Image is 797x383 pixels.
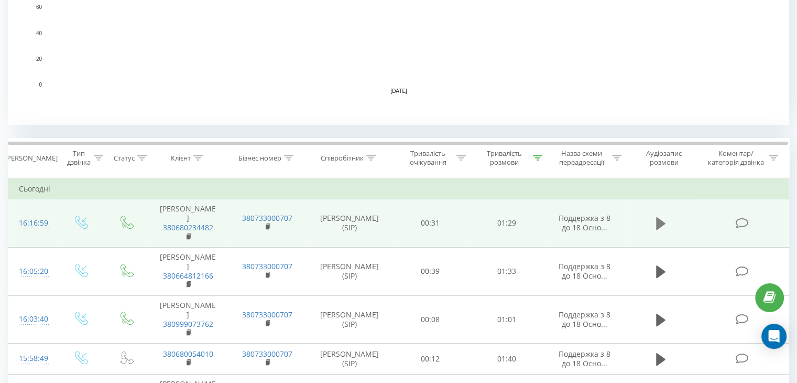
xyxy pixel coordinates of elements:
a: 380680054010 [163,349,213,359]
a: 380733000707 [242,310,292,320]
td: [PERSON_NAME] (SIP) [307,344,392,374]
div: Бізнес номер [238,154,281,163]
a: 380999073762 [163,319,213,329]
a: 380733000707 [242,349,292,359]
text: 40 [36,30,42,36]
td: [PERSON_NAME] [148,199,227,248]
div: 16:05:20 [19,261,47,282]
div: [PERSON_NAME] [5,154,58,163]
td: [PERSON_NAME] (SIP) [307,247,392,295]
div: Статус [114,154,135,163]
div: 16:03:40 [19,309,47,329]
text: [DATE] [390,88,407,94]
div: Open Intercom Messenger [761,324,787,349]
text: 20 [36,56,42,62]
div: Тривалість очікування [402,149,454,167]
div: Клієнт [171,154,191,163]
text: 60 [36,5,42,10]
div: Тривалість розмови [478,149,530,167]
a: 380733000707 [242,213,292,223]
span: Поддержка з 8 до 18 Осно... [559,310,610,329]
a: 380664812166 [163,271,213,281]
td: [PERSON_NAME] [148,295,227,344]
td: 00:12 [392,344,468,374]
td: [PERSON_NAME] [148,247,227,295]
div: 15:58:49 [19,348,47,369]
td: 00:39 [392,247,468,295]
span: Поддержка з 8 до 18 Осно... [559,261,610,281]
td: 01:33 [468,247,544,295]
div: Назва схеми переадресації [554,149,609,167]
a: 380680234482 [163,222,213,232]
div: Коментар/категорія дзвінка [705,149,766,167]
div: Аудіозапис розмови [634,149,695,167]
span: Поддержка з 8 до 18 Осно... [559,213,610,232]
text: 0 [39,82,42,88]
td: 01:01 [468,295,544,344]
td: 00:08 [392,295,468,344]
td: 01:40 [468,344,544,374]
td: 01:29 [468,199,544,248]
div: Співробітник [321,154,364,163]
td: 00:31 [392,199,468,248]
td: [PERSON_NAME] (SIP) [307,295,392,344]
div: 16:16:59 [19,213,47,233]
span: Поддержка з 8 до 18 Осно... [559,349,610,368]
td: Сьогодні [8,178,789,199]
td: [PERSON_NAME] (SIP) [307,199,392,248]
div: Тип дзвінка [66,149,91,167]
a: 380733000707 [242,261,292,271]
